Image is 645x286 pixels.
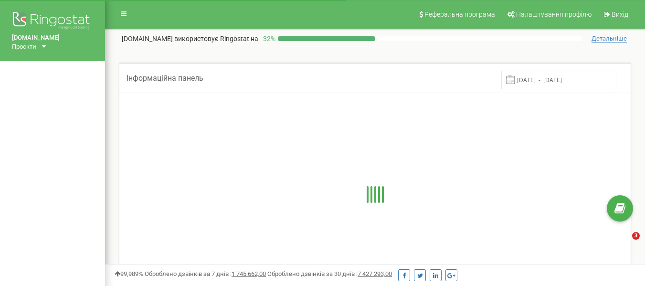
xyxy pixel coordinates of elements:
[232,270,266,277] u: 1 745 662,00
[127,74,203,83] span: Інформаційна панель
[258,34,278,43] p: 32 %
[145,270,266,277] span: Оброблено дзвінків за 7 днів :
[358,270,392,277] u: 7 427 293,00
[516,11,592,18] span: Налаштування профілю
[115,270,143,277] span: 99,989%
[122,34,258,43] p: [DOMAIN_NAME]
[12,10,93,33] img: Ringostat logo
[592,35,627,42] span: Детальніше
[632,232,640,240] span: 3
[424,11,495,18] span: Реферальна програма
[267,270,392,277] span: Оброблено дзвінків за 30 днів :
[613,232,635,255] iframe: Intercom live chat
[612,11,628,18] span: Вихід
[12,42,36,52] div: Проєкти
[12,33,93,42] a: [DOMAIN_NAME]
[174,35,258,42] span: використовує Ringostat на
